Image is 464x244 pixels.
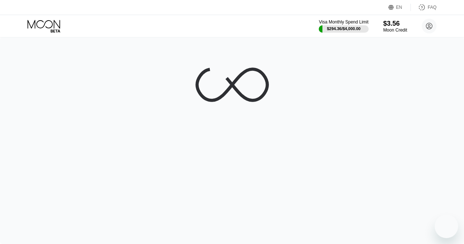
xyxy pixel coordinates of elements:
div: Visa Monthly Spend Limit$294.36/$4,000.00 [319,19,368,33]
div: EN [388,4,411,11]
div: FAQ [411,4,436,11]
div: $294.36 / $4,000.00 [327,26,361,31]
div: EN [396,5,402,10]
div: FAQ [428,5,436,10]
div: $3.56Moon Credit [383,20,407,33]
div: Moon Credit [383,28,407,33]
iframe: Button to launch messaging window [435,215,458,238]
div: $3.56 [383,20,407,28]
div: Visa Monthly Spend Limit [319,19,368,25]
